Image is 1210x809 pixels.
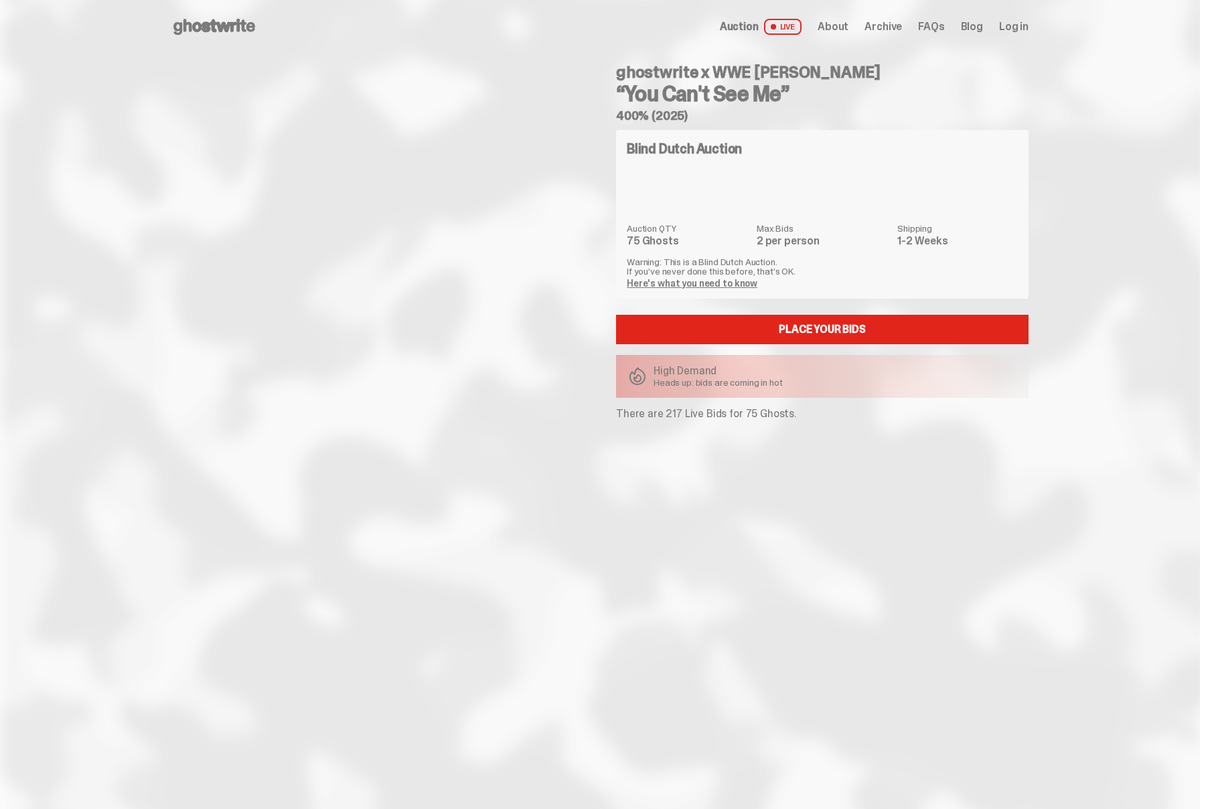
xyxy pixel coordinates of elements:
a: Log in [999,21,1029,32]
a: Here's what you need to know [627,277,757,289]
dt: Shipping [897,224,1018,233]
dt: Max Bids [757,224,889,233]
a: About [818,21,848,32]
p: High Demand [654,366,783,376]
p: Warning: This is a Blind Dutch Auction. If you’ve never done this before, that’s OK. [627,257,1018,276]
a: Archive [864,21,902,32]
h3: “You Can't See Me” [616,83,1029,104]
span: Auction [720,21,759,32]
a: Auction LIVE [720,19,802,35]
h4: ghostwrite x WWE [PERSON_NAME] [616,64,1029,80]
p: There are 217 Live Bids for 75 Ghosts. [616,409,1029,419]
p: Heads up: bids are coming in hot [654,378,783,387]
dd: 75 Ghosts [627,236,749,246]
h4: Blind Dutch Auction [627,142,742,155]
span: LIVE [764,19,802,35]
dd: 1-2 Weeks [897,236,1018,246]
dd: 2 per person [757,236,889,246]
a: Blog [961,21,983,32]
a: FAQs [918,21,944,32]
h5: 400% (2025) [616,110,1029,122]
dt: Auction QTY [627,224,749,233]
a: Place your Bids [616,315,1029,344]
